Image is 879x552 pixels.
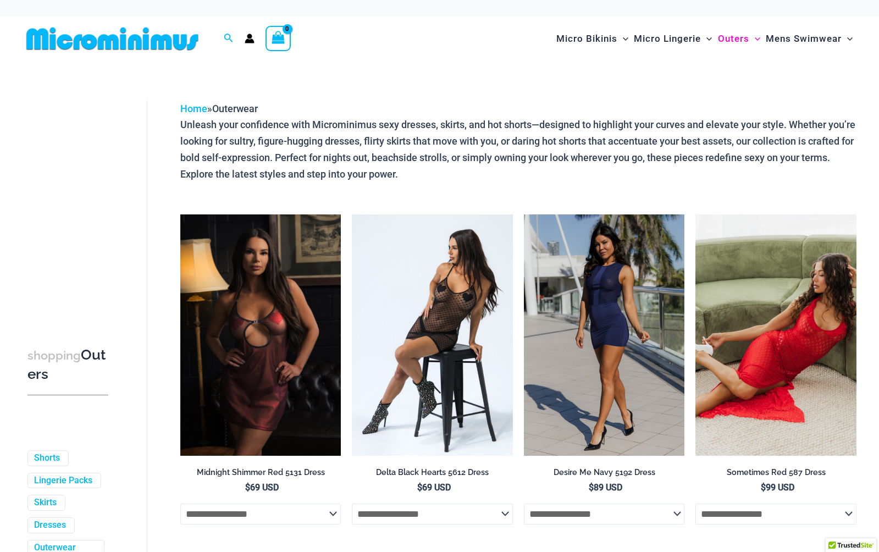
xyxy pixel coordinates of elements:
h2: Midnight Shimmer Red 5131 Dress [180,467,341,478]
img: Midnight Shimmer Red 5131 Dress 03v3 [180,214,341,456]
h2: Sometimes Red 587 Dress [695,467,856,478]
span: » [180,103,258,114]
a: Micro LingerieMenu ToggleMenu Toggle [631,22,715,56]
a: Search icon link [224,32,234,46]
h2: Delta Black Hearts 5612 Dress [352,467,513,478]
h2: Desire Me Navy 5192 Dress [524,467,685,478]
a: Dresses [34,520,66,531]
bdi: 69 USD [245,482,279,493]
a: Shorts [34,452,60,464]
a: OutersMenu ToggleMenu Toggle [715,22,763,56]
span: Menu Toggle [842,25,853,53]
span: Mens Swimwear [766,25,842,53]
a: View Shopping Cart, empty [266,26,291,51]
a: Desire Me Navy 5192 Dress [524,467,685,482]
img: Desire Me Navy 5192 Dress 11 [524,214,685,456]
bdi: 69 USD [417,482,451,493]
span: $ [245,482,250,493]
bdi: 89 USD [589,482,622,493]
a: Midnight Shimmer Red 5131 Dress 03v3Midnight Shimmer Red 5131 Dress 05Midnight Shimmer Red 5131 D... [180,214,341,456]
img: Delta Black Hearts 5612 Dress 05 [352,214,513,456]
span: shopping [27,349,81,362]
a: Micro BikinisMenu ToggleMenu Toggle [554,22,631,56]
a: Lingerie Packs [34,475,92,487]
a: Sometimes Red 587 Dress [695,467,856,482]
a: Sometimes Red 587 Dress 10Sometimes Red 587 Dress 09Sometimes Red 587 Dress 09 [695,214,856,456]
span: Outerwear [212,103,258,114]
iframe: TrustedSite Certified [27,92,126,312]
span: Outers [718,25,749,53]
span: $ [417,482,422,493]
span: Menu Toggle [701,25,712,53]
a: Delta Black Hearts 5612 Dress 05Delta Black Hearts 5612 Dress 04Delta Black Hearts 5612 Dress 04 [352,214,513,456]
img: MM SHOP LOGO FLAT [22,26,203,51]
a: Delta Black Hearts 5612 Dress [352,467,513,482]
p: Unleash your confidence with Microminimus sexy dresses, skirts, and hot shorts—designed to highli... [180,117,856,182]
a: Skirts [34,497,57,509]
span: Menu Toggle [749,25,760,53]
a: Mens SwimwearMenu ToggleMenu Toggle [763,22,855,56]
bdi: 99 USD [761,482,794,493]
a: Desire Me Navy 5192 Dress 11Desire Me Navy 5192 Dress 09Desire Me Navy 5192 Dress 09 [524,214,685,456]
nav: Site Navigation [552,20,857,57]
span: Micro Bikinis [556,25,617,53]
span: Menu Toggle [617,25,628,53]
a: Home [180,103,207,114]
a: Midnight Shimmer Red 5131 Dress [180,467,341,482]
span: $ [589,482,594,493]
h3: Outers [27,346,108,384]
span: $ [761,482,766,493]
img: Sometimes Red 587 Dress 10 [695,214,856,456]
a: Account icon link [245,34,255,43]
span: Micro Lingerie [634,25,701,53]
